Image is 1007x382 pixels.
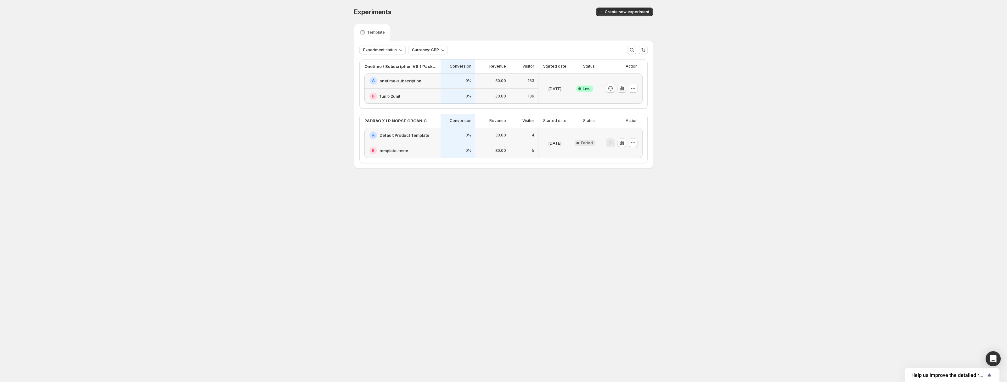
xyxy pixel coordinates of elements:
[911,372,986,378] span: Help us improve the detailed report for A/B campaigns
[380,132,429,138] h2: Default Product Template
[543,118,566,123] p: Started date
[543,64,566,69] p: Started date
[532,148,534,153] p: 5
[522,64,534,69] p: Visitor
[583,118,595,123] p: Status
[548,86,561,92] p: [DATE]
[372,148,374,153] h2: B
[372,78,375,83] h2: A
[412,47,439,53] span: Currency: GBP
[986,351,1001,366] div: Open Intercom Messenger
[354,8,391,16] span: Experiments
[626,64,638,69] p: Action
[532,133,534,138] p: 4
[548,140,561,146] p: [DATE]
[495,133,506,138] p: £0.00
[364,118,427,124] p: PADRAO X LP NORSE ORGANIC
[639,46,648,54] button: Sort the results
[372,133,375,138] h2: A
[450,118,471,123] p: Conversion
[495,148,506,153] p: £0.00
[489,64,506,69] p: Revenue
[465,78,471,83] p: 0%
[372,94,374,99] h2: B
[465,94,471,99] p: 0%
[408,46,448,54] button: Currency: GBP
[522,118,534,123] p: Visitor
[364,63,437,69] p: Onetime / Subscription VS 1 Pack / 2 Pack
[380,78,421,84] h2: onetime-subscription
[380,93,400,99] h2: 1unit-2unit
[583,86,591,91] span: Live
[489,118,506,123] p: Revenue
[363,47,397,53] span: Experiment status
[380,147,408,154] h2: template-teste
[450,64,471,69] p: Conversion
[581,141,593,146] span: Ended
[495,78,506,83] p: £0.00
[911,371,993,379] button: Show survey - Help us improve the detailed report for A/B campaigns
[465,133,471,138] p: 0%
[359,46,406,54] button: Experiment status
[528,78,534,83] p: 153
[596,8,653,16] button: Create new experiment
[605,9,649,14] span: Create new experiment
[465,148,471,153] p: 0%
[367,30,385,35] p: Template
[626,118,638,123] p: Action
[528,94,534,99] p: 139
[495,94,506,99] p: £0.00
[583,64,595,69] p: Status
